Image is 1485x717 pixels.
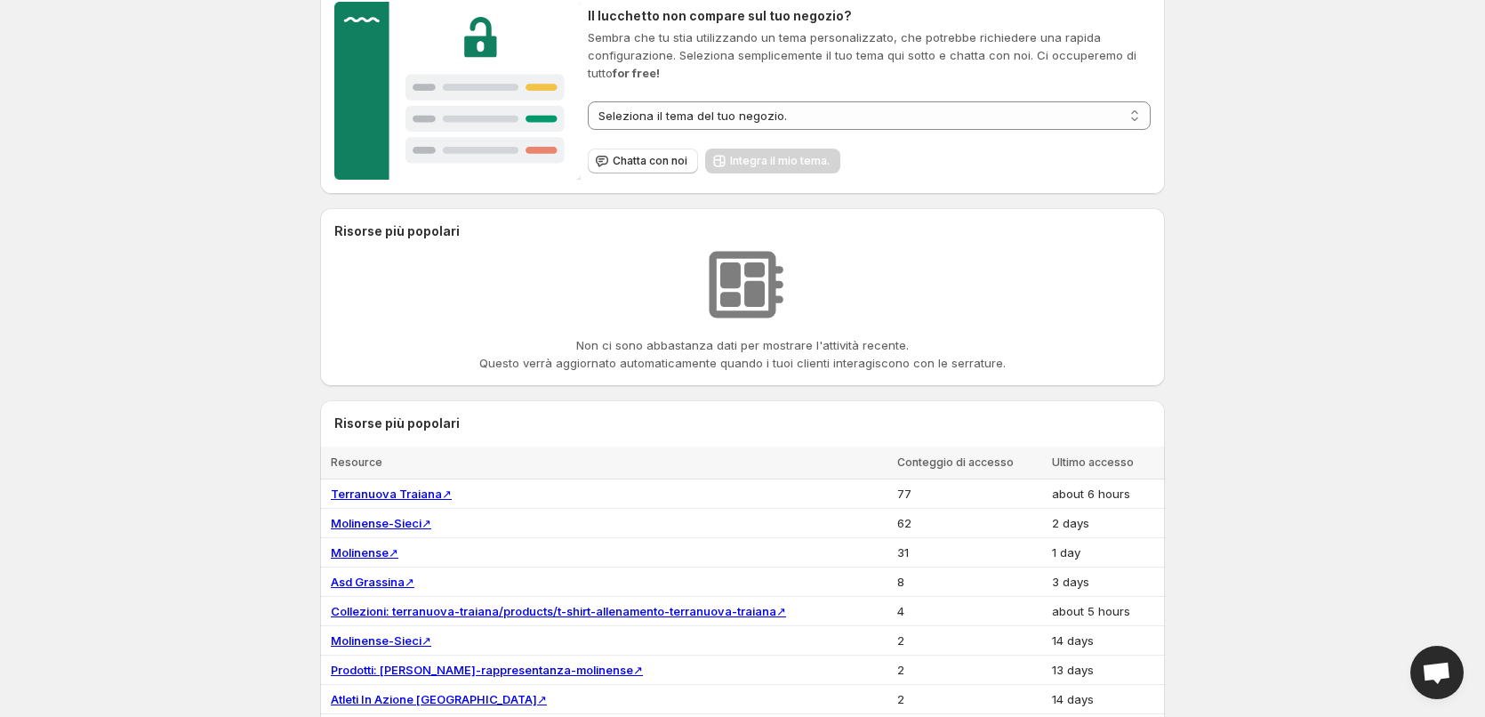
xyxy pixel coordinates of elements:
[1052,455,1134,469] span: Ultimo accesso
[331,633,431,648] a: Molinense-Sieci↗
[892,538,1046,568] td: 31
[698,240,787,329] img: No resources found
[331,575,414,589] a: Asd Grassina↗
[331,692,547,706] a: Atleti In Azione [GEOGRAPHIC_DATA]↗
[331,455,382,469] span: Resource
[331,545,398,560] a: Molinense↗
[892,685,1046,714] td: 2
[892,568,1046,597] td: 8
[331,663,643,677] a: Prodotti: [PERSON_NAME]-rappresentanza-molinense↗
[1047,656,1165,685] td: 13 days
[334,222,1151,240] h2: Risorse più popolari
[588,149,698,173] button: Chatta con noi
[334,415,1151,432] h2: Risorse più popolari
[331,487,452,501] a: Terranuova Traiana↗
[1047,568,1165,597] td: 3 days
[1410,646,1464,699] a: Open chat
[588,28,1151,82] p: Sembra che tu stia utilizzando un tema personalizzato, che potrebbe richiedere una rapida configu...
[1047,538,1165,568] td: 1 day
[892,597,1046,626] td: 4
[334,2,581,180] img: Customer support
[1047,479,1165,509] td: about 6 hours
[331,604,786,618] a: Collezioni: terranuova-traiana/products/t-shirt-allenamento-terranuova-traiana↗
[588,7,1151,25] h2: Il lucchetto non compare sul tuo negozio?
[1047,509,1165,538] td: 2 days
[1047,597,1165,626] td: about 5 hours
[1047,685,1165,714] td: 14 days
[892,626,1046,656] td: 2
[892,479,1046,509] td: 77
[892,656,1046,685] td: 2
[331,516,431,530] a: Molinense-Sieci↗
[892,509,1046,538] td: 62
[1047,626,1165,656] td: 14 days
[897,455,1014,469] span: Conteggio di accesso
[479,336,1006,372] p: Non ci sono abbastanza dati per mostrare l'attività recente. Questo verrà aggiornato automaticame...
[613,66,660,80] strong: for free!
[613,154,687,168] span: Chatta con noi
